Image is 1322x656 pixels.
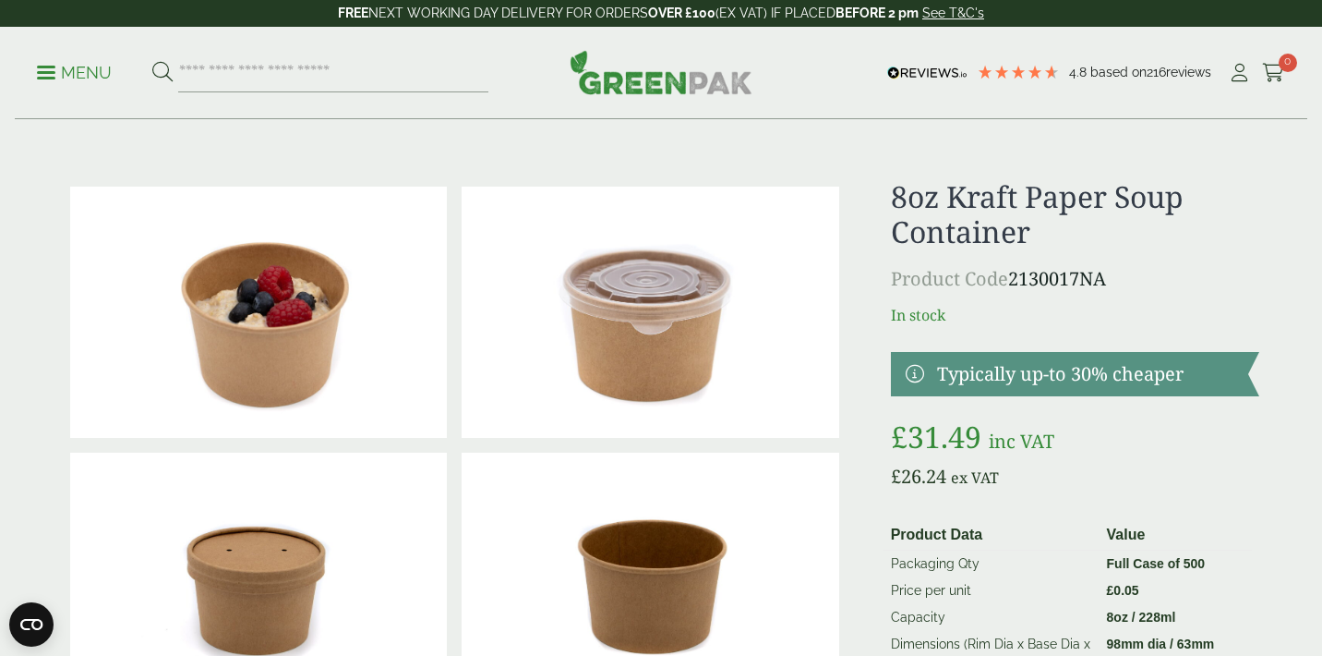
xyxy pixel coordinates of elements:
[835,6,919,20] strong: BEFORE 2 pm
[891,179,1259,250] h1: 8oz Kraft Paper Soup Container
[1279,54,1297,72] span: 0
[891,304,1259,326] p: In stock
[883,550,1100,577] td: Packaging Qty
[891,417,981,456] bdi: 31.49
[887,67,967,79] img: REVIEWS.io
[1262,64,1285,82] i: Cart
[891,266,1008,291] span: Product Code
[1262,59,1285,87] a: 0
[883,604,1100,631] td: Capacity
[891,417,907,456] span: £
[1166,65,1211,79] span: reviews
[9,602,54,647] button: Open CMP widget
[1147,65,1166,79] span: 216
[1107,583,1114,598] span: £
[1069,65,1090,79] span: 4.8
[1107,610,1176,625] strong: 8oz / 228ml
[648,6,715,20] strong: OVER £100
[462,187,838,438] img: Kraft 8oz With Plastic Lid
[989,429,1054,454] span: inc VAT
[570,50,752,94] img: GreenPak Supplies
[1100,520,1252,551] th: Value
[922,6,984,20] a: See T&C's
[891,464,901,489] span: £
[1107,583,1139,598] bdi: 0.05
[883,577,1100,604] td: Price per unit
[37,62,112,80] a: Menu
[1107,556,1206,571] strong: Full Case of 500
[1228,64,1251,82] i: My Account
[338,6,368,20] strong: FREE
[891,464,946,489] bdi: 26.24
[951,468,999,488] span: ex VAT
[37,62,112,84] p: Menu
[883,520,1100,551] th: Product Data
[977,64,1060,80] div: 4.79 Stars
[891,265,1259,293] p: 2130017NA
[1090,65,1147,79] span: Based on
[70,187,447,438] img: Kraft 8oz With Porridge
